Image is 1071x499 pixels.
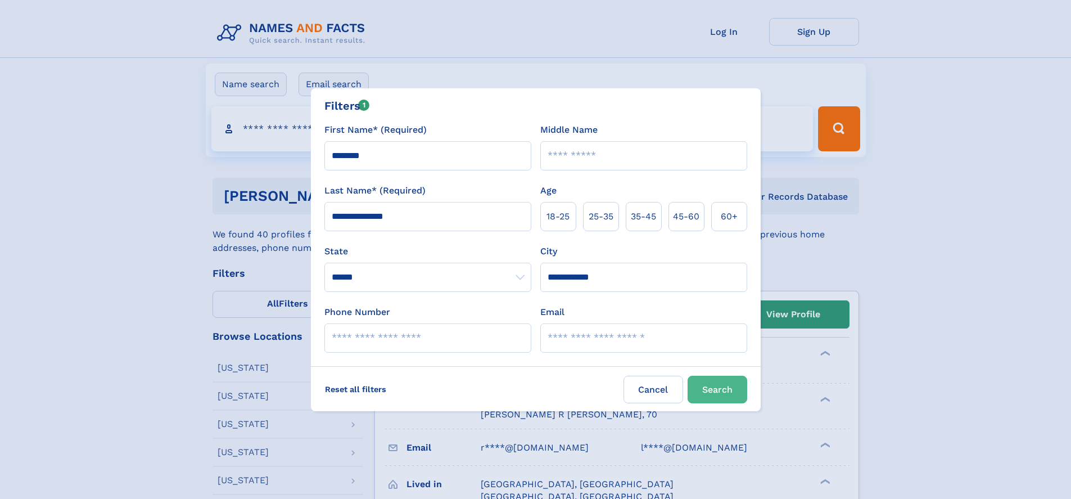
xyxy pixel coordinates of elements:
span: 18‑25 [546,210,570,223]
label: Reset all filters [318,376,394,403]
label: Email [540,305,564,319]
label: Age [540,184,557,197]
label: First Name* (Required) [324,123,427,137]
button: Search [688,376,747,403]
label: Phone Number [324,305,390,319]
label: City [540,245,557,258]
label: Middle Name [540,123,598,137]
label: Last Name* (Required) [324,184,426,197]
label: Cancel [623,376,683,403]
span: 45‑60 [673,210,699,223]
span: 35‑45 [631,210,656,223]
span: 60+ [721,210,738,223]
label: State [324,245,531,258]
div: Filters [324,97,370,114]
span: 25‑35 [589,210,613,223]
